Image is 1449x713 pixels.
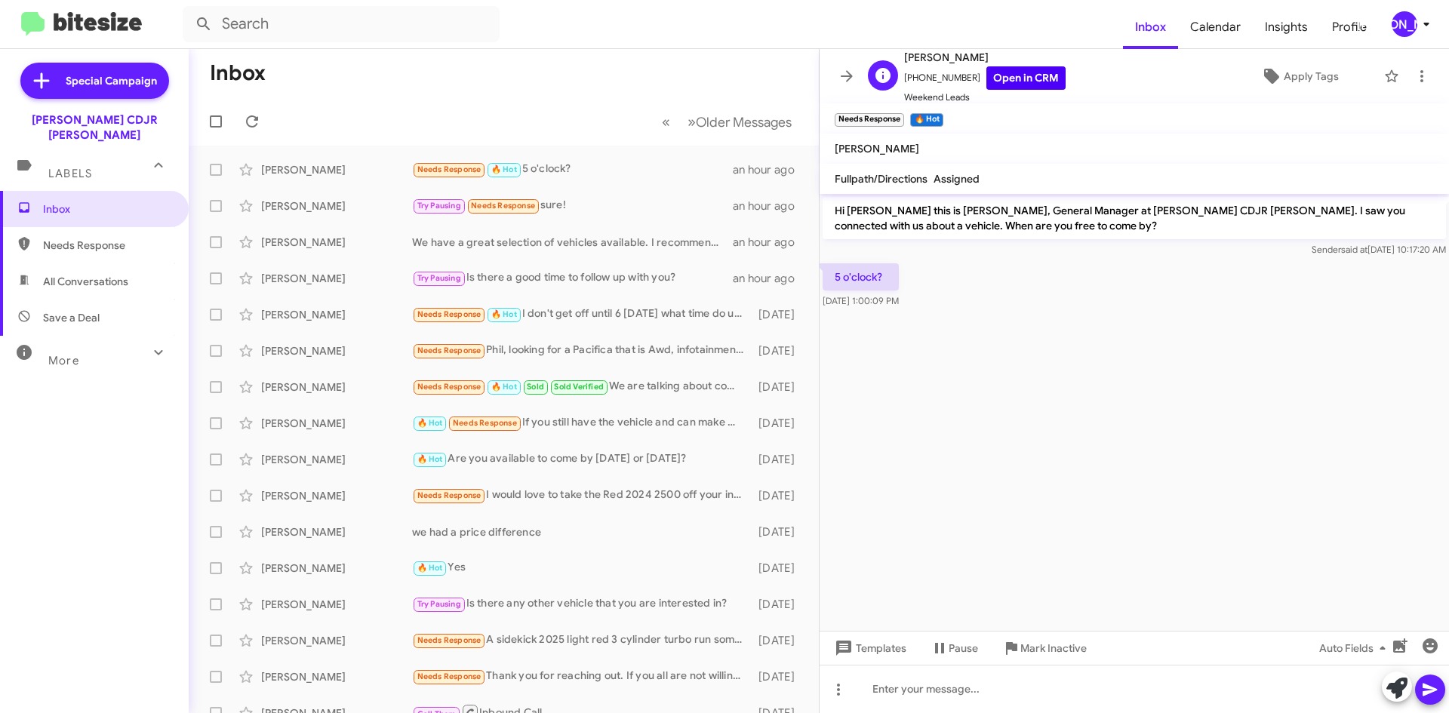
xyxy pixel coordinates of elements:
span: Assigned [934,172,980,186]
a: Special Campaign [20,63,169,99]
div: [DATE] [751,488,807,503]
div: [DATE] [751,380,807,395]
span: 🔥 Hot [491,309,517,319]
div: an hour ago [733,198,807,214]
span: Needs Response [417,382,481,392]
div: [PERSON_NAME] [261,633,412,648]
span: 🔥 Hot [491,382,517,392]
div: [PERSON_NAME] [261,416,412,431]
div: We have a great selection of vehicles available. I recommend booking an appointment to explore ou... [412,235,733,250]
p: 5 o'clock? [823,263,899,290]
div: [PERSON_NAME] [261,380,412,395]
button: Mark Inactive [990,635,1099,662]
div: [DATE] [751,343,807,358]
span: [PHONE_NUMBER] [904,66,1066,90]
span: Fullpath/Directions [835,172,928,186]
span: Sold [527,382,544,392]
a: Profile [1320,5,1379,49]
button: Apply Tags [1222,63,1377,90]
div: Thank you for reaching out. If you all are not willing to come down on the price, then I'll pass. [412,668,751,685]
span: 🔥 Hot [417,563,443,573]
span: 🔥 Hot [417,418,443,428]
span: 🔥 Hot [491,164,517,174]
span: » [688,112,696,131]
span: Save a Deal [43,310,100,325]
span: Needs Response [417,346,481,355]
span: Pause [949,635,978,662]
div: [DATE] [751,669,807,684]
span: Auto Fields [1319,635,1392,662]
button: Pause [918,635,990,662]
span: Needs Response [417,490,481,500]
span: « [662,112,670,131]
div: Is there a good time to follow up with you? [412,269,733,287]
div: [PERSON_NAME] [261,235,412,250]
div: [PERSON_NAME] [1392,11,1417,37]
div: [PERSON_NAME] [261,561,412,576]
span: Apply Tags [1284,63,1339,90]
div: Yes [412,559,751,576]
span: Needs Response [417,309,481,319]
span: 🔥 Hot [417,454,443,464]
p: Hi [PERSON_NAME] this is [PERSON_NAME], General Manager at [PERSON_NAME] CDJR [PERSON_NAME]. I sa... [823,197,1446,239]
nav: Page navigation example [654,106,801,137]
div: [DATE] [751,561,807,576]
span: Needs Response [453,418,517,428]
span: Try Pausing [417,273,461,283]
div: [PERSON_NAME] [261,452,412,467]
small: 🔥 Hot [910,113,943,127]
span: All Conversations [43,274,128,289]
span: Try Pausing [417,599,461,609]
div: [DATE] [751,524,807,539]
div: [DATE] [751,633,807,648]
span: Templates [832,635,906,662]
span: Sold Verified [554,382,604,392]
div: [PERSON_NAME] [261,307,412,322]
button: Templates [820,635,918,662]
div: We are talking about coming by [DATE]. The sixteenth two take a look. [412,378,751,395]
div: [PERSON_NAME] [261,162,412,177]
div: [DATE] [751,416,807,431]
div: [PERSON_NAME] [261,343,412,358]
span: Labels [48,167,92,180]
div: [DATE] [751,452,807,467]
div: Phil, looking for a Pacifica that is Awd, infotainment center, has roof racks and is not white. L... [412,342,751,359]
div: [PERSON_NAME] [261,524,412,539]
span: Special Campaign [66,73,157,88]
small: Needs Response [835,113,904,127]
div: an hour ago [733,271,807,286]
button: [PERSON_NAME] [1379,11,1432,37]
span: Sender [DATE] 10:17:20 AM [1312,244,1446,255]
div: [PERSON_NAME] [261,488,412,503]
div: [PERSON_NAME] [261,271,412,286]
span: [DATE] 1:00:09 PM [823,295,899,306]
a: Calendar [1178,5,1253,49]
a: Inbox [1123,5,1178,49]
span: Inbox [43,201,171,217]
div: [PERSON_NAME] [261,597,412,612]
input: Search [183,6,500,42]
span: Weekend Leads [904,90,1066,105]
h1: Inbox [210,61,266,85]
span: [PERSON_NAME] [904,48,1066,66]
div: we had a price difference [412,524,751,539]
div: [PERSON_NAME] [261,198,412,214]
button: Auto Fields [1307,635,1404,662]
span: Needs Response [43,238,171,253]
a: Insights [1253,5,1320,49]
div: I would love to take the Red 2024 2500 off your inventory for the right deal. [412,487,751,504]
button: Previous [653,106,679,137]
div: Is there any other vehicle that you are interested in? [412,595,751,613]
div: [DATE] [751,597,807,612]
span: Mark Inactive [1020,635,1087,662]
span: More [48,354,79,367]
div: [PERSON_NAME] [261,669,412,684]
div: If you still have the vehicle and can make my payments NO MORE than $450/month, then we can talk. [412,414,751,432]
span: Needs Response [471,201,535,211]
span: said at [1341,244,1367,255]
div: [DATE] [751,307,807,322]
